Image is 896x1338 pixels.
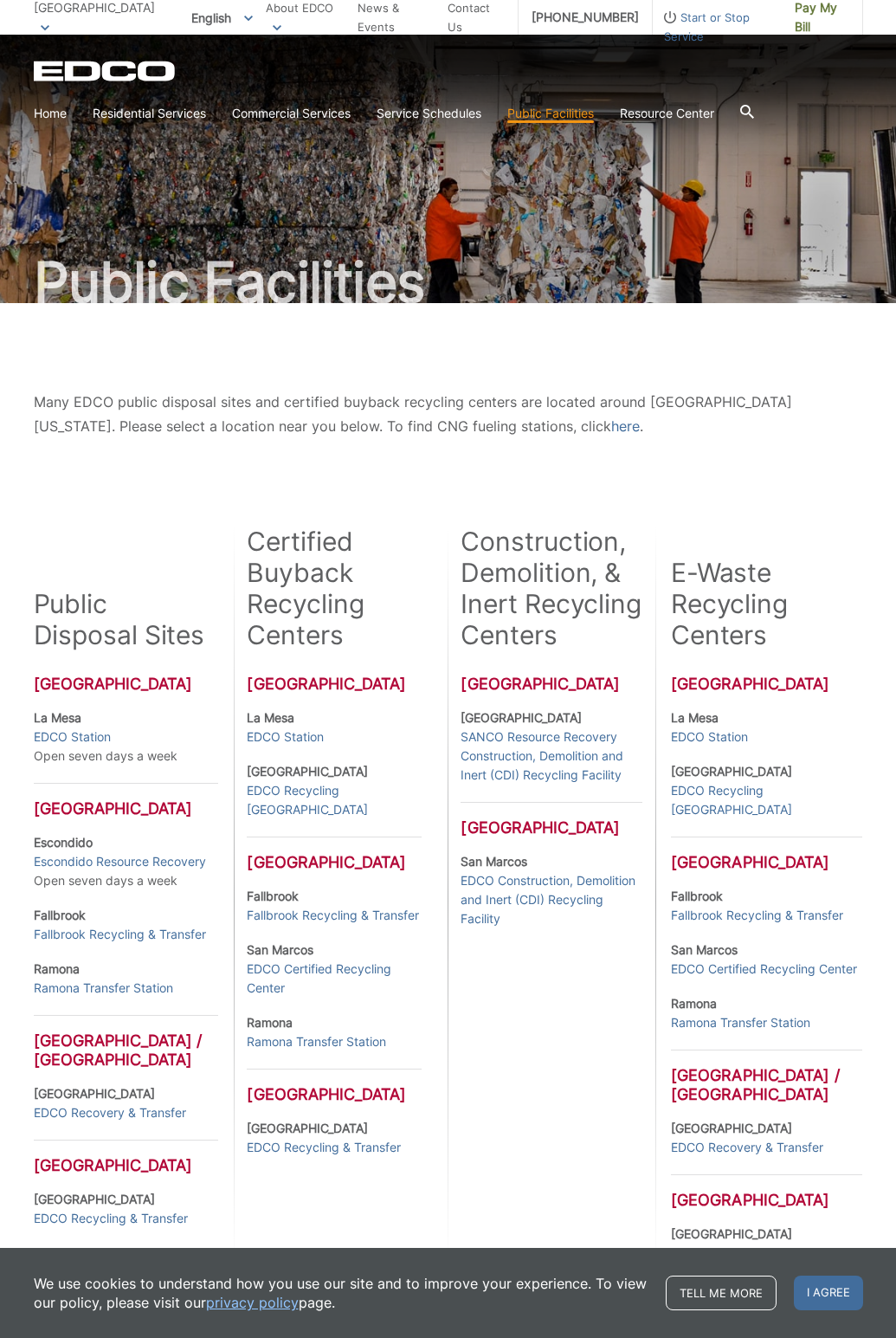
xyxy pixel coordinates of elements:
[671,675,862,694] h3: [GEOGRAPHIC_DATA]
[671,1244,825,1263] a: EDCO Recycling & Transfer
[34,727,111,747] a: EDCO Station
[247,526,422,650] h2: Certified Buyback Recycling Centers
[671,764,792,779] strong: [GEOGRAPHIC_DATA]
[34,1192,155,1206] strong: [GEOGRAPHIC_DATA]
[34,675,219,694] h3: [GEOGRAPHIC_DATA]
[247,889,299,903] strong: Fallbrook
[794,1276,863,1310] span: I agree
[671,1121,792,1135] strong: [GEOGRAPHIC_DATA]
[34,783,219,818] h3: [GEOGRAPHIC_DATA]
[461,854,527,869] strong: San Marcos
[206,1293,299,1312] a: privacy policy
[247,960,422,998] a: EDCO Certified Recycling Center
[34,393,792,435] span: Many EDCO public disposal sites and certified buyback recycling centers are located around [GEOGR...
[671,960,857,979] a: EDCO Certified Recycling Center
[178,3,266,32] span: English
[247,906,419,925] a: Fallbrook Recycling & Transfer
[666,1276,777,1310] a: Tell me more
[611,414,640,438] a: here
[461,727,641,785] a: SANCO Resource Recovery Construction, Demolition and Inert (CDI) Recycling Facility
[247,764,368,779] strong: [GEOGRAPHIC_DATA]
[671,1013,810,1032] a: Ramona Transfer Station
[461,871,641,928] a: EDCO Construction, Demolition and Inert (CDI) Recycling Facility
[461,526,641,650] h2: Construction, Demolition, & Inert Recycling Centers
[34,979,173,998] a: Ramona Transfer Station
[247,942,313,957] strong: San Marcos
[34,908,86,922] strong: Fallbrook
[247,727,324,747] a: EDCO Station
[247,1015,293,1030] strong: Ramona
[671,727,748,747] a: EDCO Station
[671,906,843,925] a: Fallbrook Recycling & Transfer
[377,104,481,123] a: Service Schedules
[34,925,206,944] a: Fallbrook Recycling & Transfer
[34,1274,648,1312] p: We use cookies to understand how you use our site and to improve your experience. To view our pol...
[461,675,641,694] h3: [GEOGRAPHIC_DATA]
[671,942,738,957] strong: San Marcos
[34,852,206,871] a: Escondido Resource Recovery
[671,1138,823,1157] a: EDCO Recovery & Transfer
[34,588,205,650] h2: Public Disposal Sites
[671,837,862,872] h3: [GEOGRAPHIC_DATA]
[671,710,719,725] strong: La Mesa
[34,1103,186,1122] a: EDCO Recovery & Transfer
[232,104,351,123] a: Commercial Services
[34,708,219,766] p: Open seven days a week
[671,781,862,819] a: EDCO Recycling [GEOGRAPHIC_DATA]
[247,1121,368,1135] strong: [GEOGRAPHIC_DATA]
[34,255,863,310] h1: Public Facilities
[671,557,862,650] h2: E-Waste Recycling Centers
[34,961,80,976] strong: Ramona
[247,710,294,725] strong: La Mesa
[507,104,594,123] a: Public Facilities
[671,889,723,903] strong: Fallbrook
[671,1226,792,1241] strong: [GEOGRAPHIC_DATA]
[247,1138,401,1157] a: EDCO Recycling & Transfer
[34,61,177,81] a: EDCD logo. Return to the homepage.
[247,1069,422,1104] h3: [GEOGRAPHIC_DATA]
[671,1174,862,1210] h3: [GEOGRAPHIC_DATA]
[461,802,641,837] h3: [GEOGRAPHIC_DATA]
[34,835,93,850] strong: Escondido
[34,1140,219,1175] h3: [GEOGRAPHIC_DATA]
[34,104,67,123] a: Home
[34,1209,188,1228] a: EDCO Recycling & Transfer
[671,1050,862,1104] h3: [GEOGRAPHIC_DATA] / [GEOGRAPHIC_DATA]
[34,1086,155,1101] strong: [GEOGRAPHIC_DATA]
[671,996,717,1011] strong: Ramona
[620,104,714,123] a: Resource Center
[34,833,219,890] p: Open seven days a week
[247,675,422,694] h3: [GEOGRAPHIC_DATA]
[93,104,206,123] a: Residential Services
[34,1015,219,1070] h3: [GEOGRAPHIC_DATA] / [GEOGRAPHIC_DATA]
[247,837,422,872] h3: [GEOGRAPHIC_DATA]
[247,1032,386,1051] a: Ramona Transfer Station
[461,710,582,725] strong: [GEOGRAPHIC_DATA]
[247,781,422,819] a: EDCO Recycling [GEOGRAPHIC_DATA]
[34,710,81,725] strong: La Mesa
